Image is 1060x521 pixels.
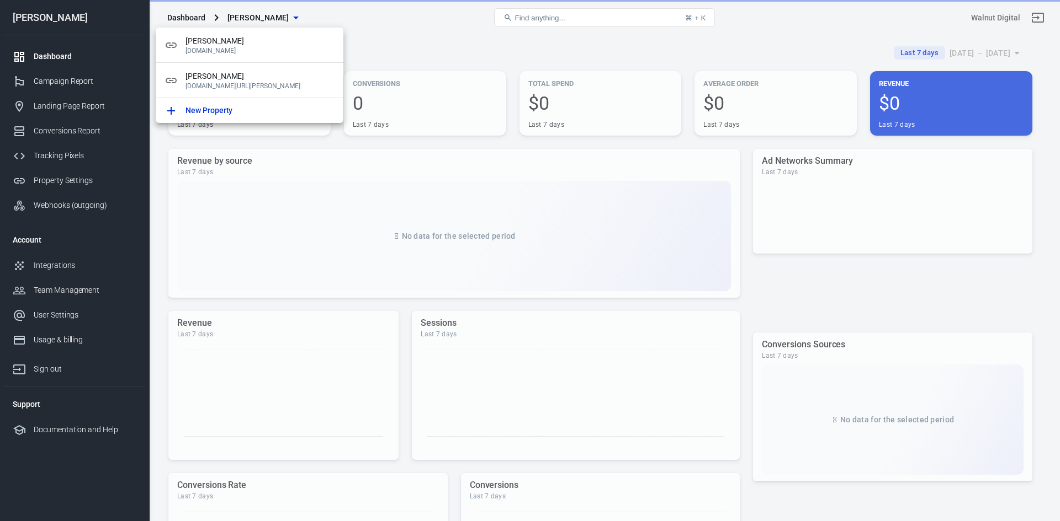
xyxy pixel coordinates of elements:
[156,63,343,98] div: [PERSON_NAME][DOMAIN_NAME][URL][PERSON_NAME]
[185,35,335,47] span: [PERSON_NAME]
[156,28,343,63] div: [PERSON_NAME][DOMAIN_NAME]
[185,71,335,82] span: [PERSON_NAME]
[185,82,335,90] p: [DOMAIN_NAME][URL][PERSON_NAME]
[185,105,232,116] p: New Property
[185,47,335,55] p: [DOMAIN_NAME]
[156,98,343,123] a: New Property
